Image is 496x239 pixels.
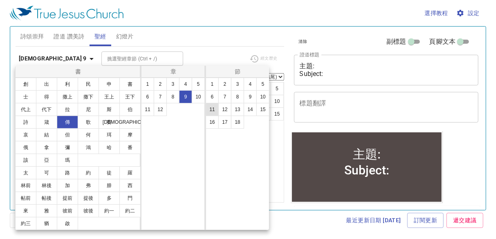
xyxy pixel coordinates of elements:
button: 7 [154,90,167,103]
button: 番 [119,141,141,154]
button: 詩 [15,116,36,129]
button: 但 [57,128,78,141]
button: 12 [218,103,231,116]
button: 3 [231,78,244,91]
button: 3 [166,78,180,91]
button: 啟 [57,217,78,230]
button: 12 [154,103,167,116]
button: 約二 [119,204,141,217]
button: 提後 [78,192,99,205]
button: 18 [231,116,244,129]
button: 多 [99,192,120,205]
button: 來 [15,204,36,217]
button: 8 [231,90,244,103]
button: 16 [206,116,219,129]
button: 6 [206,90,219,103]
button: 羅 [119,166,141,179]
button: 代上 [15,103,36,116]
button: 9 [244,90,257,103]
button: 鴻 [78,141,99,154]
button: 帖前 [15,192,36,205]
button: 提前 [57,192,78,205]
button: 何 [78,128,99,141]
button: 撒上 [57,90,78,103]
button: 摩 [119,128,141,141]
button: 箴 [36,116,57,129]
button: 拉 [57,103,78,116]
button: 1 [141,78,154,91]
button: 2 [218,78,231,91]
button: 代下 [36,103,57,116]
button: 10 [192,90,205,103]
button: 王上 [99,90,120,103]
button: 1 [206,78,219,91]
button: 彼後 [78,204,99,217]
button: 伯 [119,103,141,116]
p: 書 [17,67,139,76]
button: 13 [231,103,244,116]
button: 雅 [36,204,57,217]
button: 9 [179,90,192,103]
p: 章 [143,67,204,76]
button: 瑪 [57,154,78,167]
button: 出 [36,78,57,91]
button: 該 [15,154,36,167]
button: 俄 [15,141,36,154]
button: 撒下 [78,90,99,103]
button: 腓 [99,179,120,192]
button: 門 [119,192,141,205]
button: 10 [256,90,269,103]
button: 珥 [99,128,120,141]
button: 林前 [15,179,36,192]
button: 路 [57,166,78,179]
button: 弗 [78,179,99,192]
button: 王下 [119,90,141,103]
button: 7 [218,90,231,103]
button: 17 [218,116,231,129]
button: 彌 [57,141,78,154]
button: 申 [99,78,120,91]
button: 賽 [99,116,120,129]
button: 得 [36,90,57,103]
button: 歌 [78,116,99,129]
button: 士 [15,90,36,103]
button: 彼前 [57,204,78,217]
button: 太 [15,166,36,179]
button: 林後 [36,179,57,192]
button: 結 [36,128,57,141]
button: 約三 [15,217,36,230]
button: 14 [244,103,257,116]
div: 主題: Subject: [54,15,99,46]
button: 5 [192,78,205,91]
button: [DEMOGRAPHIC_DATA] [119,116,141,129]
p: 節 [208,67,267,76]
button: 亞 [36,154,57,167]
button: 徒 [99,166,120,179]
button: 15 [256,103,269,116]
button: 可 [36,166,57,179]
button: 11 [141,103,154,116]
button: 創 [15,78,36,91]
button: 4 [244,78,257,91]
button: 6 [141,90,154,103]
button: 4 [179,78,192,91]
button: 哈 [99,141,120,154]
button: 利 [57,78,78,91]
button: 傳 [57,116,78,129]
button: 民 [78,78,99,91]
button: 約 [78,166,99,179]
button: 拿 [36,141,57,154]
button: 書 [119,78,141,91]
button: 西 [119,179,141,192]
button: 加 [57,179,78,192]
button: 哀 [15,128,36,141]
button: 8 [166,90,180,103]
button: 約一 [99,204,120,217]
button: 2 [154,78,167,91]
button: 猶 [36,217,57,230]
button: 帖後 [36,192,57,205]
button: 11 [206,103,219,116]
button: 尼 [78,103,99,116]
button: 斯 [99,103,120,116]
button: 5 [256,78,269,91]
